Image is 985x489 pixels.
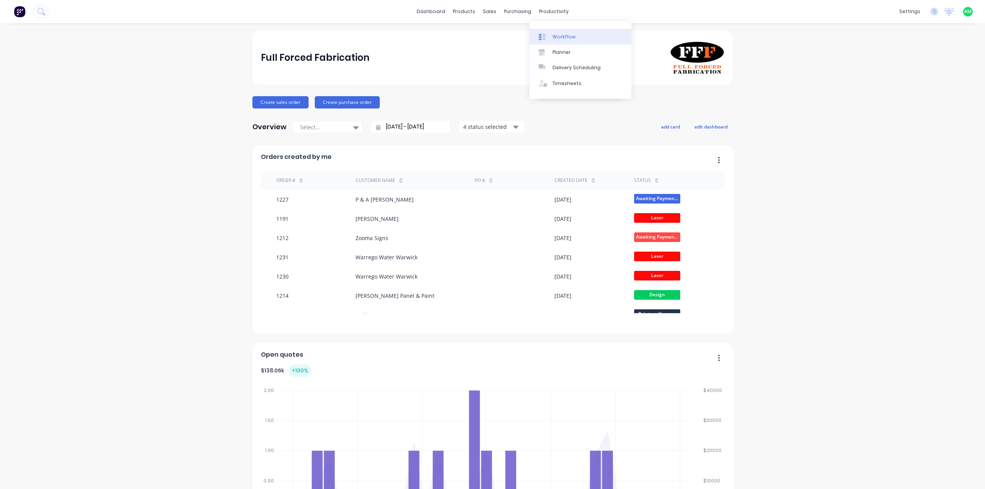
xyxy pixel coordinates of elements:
div: [DATE] [554,292,571,300]
div: 1214 [276,292,289,300]
img: Full Forced Fabrication [670,41,724,74]
div: PO # [475,177,485,184]
div: [DATE] [554,195,571,204]
span: AM [964,8,972,15]
span: Laser [634,213,680,223]
tspan: 0.50 [263,477,274,484]
div: 1207 [276,311,289,319]
tspan: $20000 [704,447,722,454]
tspan: 1.50 [265,417,274,424]
div: sales [479,6,500,17]
div: Warrego Water Warwick [356,253,417,261]
div: [DATE] [554,253,571,261]
a: Workflow [529,29,631,44]
img: Factory [14,6,25,17]
span: Open quotes [261,350,303,359]
tspan: 2.00 [264,387,274,394]
div: status [634,177,651,184]
button: 4 status selected [459,121,524,133]
div: Delivery Scheduling [553,64,601,71]
div: Timesheets [553,80,581,87]
div: Created date [554,177,588,184]
span: Awaiting Paymen... [634,194,680,204]
span: Laser [634,271,680,280]
span: Design [634,290,680,300]
button: edit dashboard [689,122,733,132]
button: Create purchase order [315,96,380,108]
a: Planner [529,45,631,60]
div: 1231 [276,253,289,261]
div: Overview [252,119,287,135]
span: Laser [634,252,680,261]
tspan: 1.00 [265,447,274,454]
div: [PERSON_NAME] Panel & Paint [356,292,434,300]
div: Pickle & Pine [356,311,388,319]
div: [DATE] [554,272,571,280]
div: 4 status selected [463,123,512,131]
tspan: $10000 [704,477,721,484]
button: Create sales order [252,96,309,108]
div: + 100 % [289,364,311,377]
div: [DATE] [554,234,571,242]
div: [DATE] [554,215,571,223]
tspan: $30000 [704,417,722,424]
div: settings [895,6,924,17]
div: Customer Name [356,177,395,184]
div: 1212 [276,234,289,242]
div: [PERSON_NAME] [356,215,399,223]
div: purchasing [500,6,535,17]
div: Order # [276,177,295,184]
tspan: $40000 [704,387,723,394]
div: 1230 [276,272,289,280]
span: Awaiting Paymen... [634,232,680,242]
a: Timesheets [529,76,631,91]
div: 1227 [276,195,289,204]
a: dashboard [413,6,449,17]
div: Workflow [553,33,576,40]
a: Delivery Scheduling [529,60,631,75]
div: products [449,6,479,17]
div: $ 138.06k [261,364,311,377]
div: Warrego Water Warwick [356,272,417,280]
div: [DATE] [554,311,571,319]
div: Planner [553,49,571,56]
div: Full Forced Fabrication [261,50,369,65]
div: productivity [535,6,573,17]
div: 1191 [276,215,289,223]
button: add card [656,122,685,132]
div: P & A [PERSON_NAME] [356,195,414,204]
div: Zooma Signs [356,234,388,242]
span: Paint and/or po... [634,309,680,319]
span: Orders created by me [261,152,332,162]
